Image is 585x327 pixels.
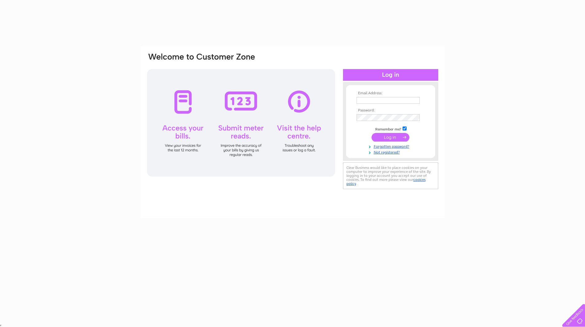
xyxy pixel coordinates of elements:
[355,91,426,95] th: Email Address:
[355,108,426,113] th: Password:
[357,143,426,149] a: Forgotten password?
[357,149,426,155] a: Not registered?
[355,126,426,132] td: Remember me?
[343,162,438,189] div: Clear Business would like to place cookies on your computer to improve your experience of the sit...
[372,133,409,142] input: Submit
[346,177,426,186] a: cookies policy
